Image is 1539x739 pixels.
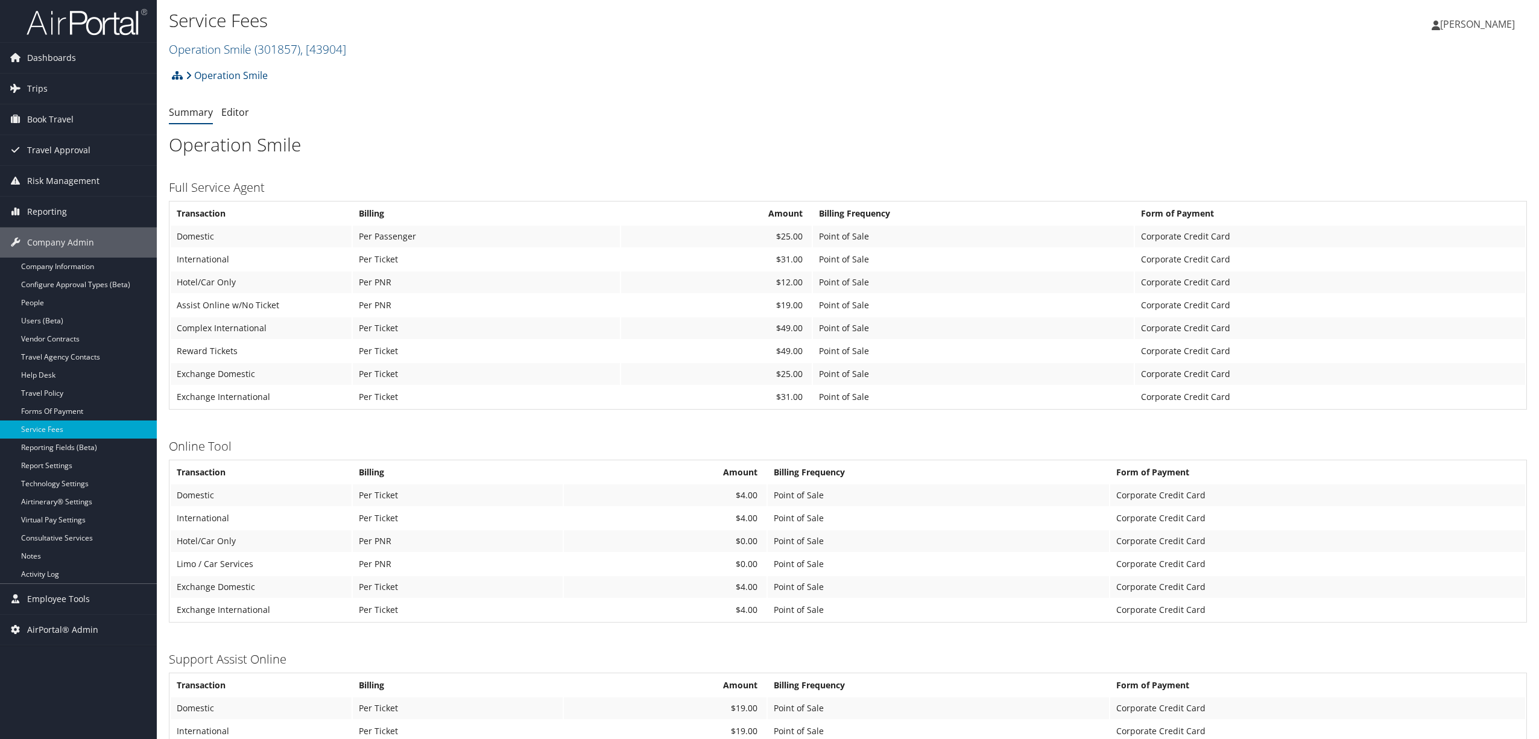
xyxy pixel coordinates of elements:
td: Corporate Credit Card [1135,271,1525,293]
td: Corporate Credit Card [1135,317,1525,339]
td: Corporate Credit Card [1110,507,1525,529]
td: Exchange International [171,599,352,621]
td: Corporate Credit Card [1135,294,1525,316]
h3: Online Tool [169,438,1527,455]
td: Assist Online w/No Ticket [171,294,352,316]
span: Risk Management [27,166,100,196]
td: Point of Sale [768,530,1108,552]
td: Point of Sale [813,340,1134,362]
td: $4.00 [564,599,766,621]
h1: Operation Smile [169,132,1527,157]
td: $4.00 [564,507,766,529]
td: $0.00 [564,553,766,575]
td: Domestic [171,697,352,719]
td: Corporate Credit Card [1135,363,1525,385]
td: Corporate Credit Card [1135,386,1525,408]
th: Billing [353,203,620,224]
td: Per PNR [353,553,563,575]
td: $19.00 [564,697,766,719]
td: Point of Sale [813,294,1134,316]
a: Operation Smile [186,63,268,87]
th: Amount [621,203,812,224]
h3: Support Assist Online [169,651,1527,668]
span: AirPortal® Admin [27,615,98,645]
td: International [171,507,352,529]
td: Per Ticket [353,340,620,362]
th: Form of Payment [1110,461,1525,483]
td: Corporate Credit Card [1110,530,1525,552]
span: Travel Approval [27,135,90,165]
h3: Full Service Agent [169,179,1527,196]
td: Point of Sale [813,317,1134,339]
td: $0.00 [564,530,766,552]
span: Company Admin [27,227,94,258]
th: Transaction [171,461,352,483]
td: $31.00 [621,386,812,408]
td: Per PNR [353,294,620,316]
td: Domestic [171,484,352,506]
td: Corporate Credit Card [1110,697,1525,719]
td: $49.00 [621,340,812,362]
td: $25.00 [621,226,812,247]
td: Point of Sale [813,271,1134,293]
a: Editor [221,106,249,119]
td: $12.00 [621,271,812,293]
td: Complex International [171,317,352,339]
td: Hotel/Car Only [171,530,352,552]
td: Corporate Credit Card [1110,484,1525,506]
td: Corporate Credit Card [1110,553,1525,575]
td: Point of Sale [768,484,1108,506]
td: Domestic [171,226,352,247]
td: Corporate Credit Card [1135,249,1525,270]
img: airportal-logo.png [27,8,147,36]
th: Form of Payment [1110,674,1525,696]
td: Limo / Car Services [171,553,352,575]
td: Hotel/Car Only [171,271,352,293]
span: ( 301857 ) [254,41,300,57]
td: Per Ticket [353,249,620,270]
td: Per PNR [353,530,563,552]
td: Point of Sale [768,553,1108,575]
th: Transaction [171,674,352,696]
td: Exchange Domestic [171,576,352,598]
th: Billing [353,674,563,696]
td: Point of Sale [768,697,1108,719]
td: $31.00 [621,249,812,270]
td: Exchange International [171,386,352,408]
td: Corporate Credit Card [1135,340,1525,362]
td: Point of Sale [768,576,1108,598]
span: Book Travel [27,104,74,135]
td: $4.00 [564,576,766,598]
span: Trips [27,74,48,104]
th: Billing Frequency [813,203,1134,224]
td: International [171,249,352,270]
td: Per Ticket [353,576,563,598]
td: Per Ticket [353,599,563,621]
td: Point of Sale [813,386,1134,408]
td: Point of Sale [813,363,1134,385]
span: [PERSON_NAME] [1440,17,1515,31]
td: Point of Sale [768,599,1108,621]
td: $4.00 [564,484,766,506]
td: Corporate Credit Card [1110,599,1525,621]
th: Amount [564,461,766,483]
td: Per Ticket [353,697,563,719]
td: Exchange Domestic [171,363,352,385]
td: $19.00 [621,294,812,316]
a: [PERSON_NAME] [1432,6,1527,42]
td: $25.00 [621,363,812,385]
span: Dashboards [27,43,76,73]
td: Per Ticket [353,484,563,506]
td: Point of Sale [768,507,1108,529]
td: Per Ticket [353,317,620,339]
td: Per PNR [353,271,620,293]
td: Per Passenger [353,226,620,247]
td: Reward Tickets [171,340,352,362]
th: Transaction [171,203,352,224]
h1: Service Fees [169,8,1074,33]
th: Billing Frequency [768,461,1108,483]
td: Per Ticket [353,507,563,529]
td: Per Ticket [353,386,620,408]
td: Corporate Credit Card [1110,576,1525,598]
span: Employee Tools [27,584,90,614]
